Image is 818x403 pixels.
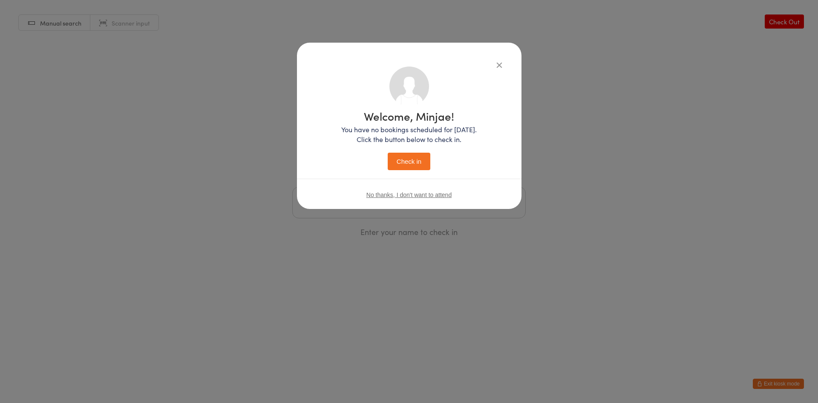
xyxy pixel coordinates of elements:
button: Check in [388,153,430,170]
h1: Welcome, Minjae! [341,110,477,122]
p: You have no bookings scheduled for [DATE]. Click the button below to check in. [341,125,477,144]
button: No thanks, I don't want to attend [366,191,452,198]
img: no_photo.png [389,67,429,106]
